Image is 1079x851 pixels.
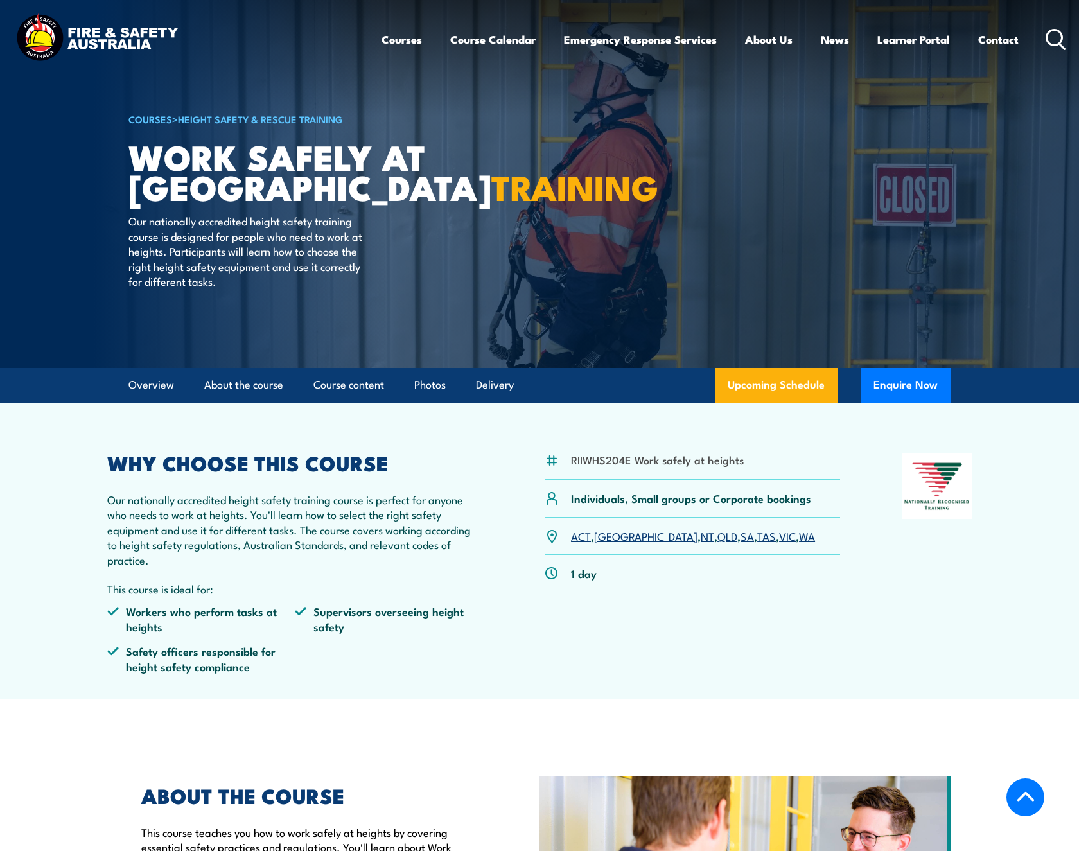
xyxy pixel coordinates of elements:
img: Nationally Recognised Training logo. [902,453,972,519]
a: Emergency Response Services [564,22,717,57]
li: Supervisors overseeing height safety [295,604,482,634]
a: Contact [978,22,1019,57]
a: Delivery [476,368,514,402]
a: Height Safety & Rescue Training [178,112,343,126]
strong: TRAINING [491,159,658,213]
p: Our nationally accredited height safety training course is designed for people who need to work a... [128,213,363,288]
p: Our nationally accredited height safety training course is perfect for anyone who needs to work a... [107,492,482,567]
h2: WHY CHOOSE THIS COURSE [107,453,482,471]
h2: ABOUT THE COURSE [141,786,480,804]
p: 1 day [571,566,597,581]
a: Overview [128,368,174,402]
a: About the course [204,368,283,402]
a: ACT [571,528,591,543]
a: WA [799,528,815,543]
a: Learner Portal [877,22,950,57]
a: Photos [414,368,446,402]
a: [GEOGRAPHIC_DATA] [594,528,697,543]
li: Safety officers responsible for height safety compliance [107,644,295,674]
button: Enquire Now [861,368,951,403]
a: About Us [745,22,793,57]
a: Course Calendar [450,22,536,57]
a: TAS [757,528,776,543]
a: VIC [779,528,796,543]
p: Individuals, Small groups or Corporate bookings [571,491,811,505]
a: QLD [717,528,737,543]
h6: > [128,111,446,127]
a: News [821,22,849,57]
p: This course is ideal for: [107,581,482,596]
h1: Work Safely at [GEOGRAPHIC_DATA] [128,141,446,201]
a: SA [741,528,754,543]
li: Workers who perform tasks at heights [107,604,295,634]
li: RIIWHS204E Work safely at heights [571,452,744,467]
a: COURSES [128,112,172,126]
p: , , , , , , , [571,529,815,543]
a: Course content [313,368,384,402]
a: Courses [382,22,422,57]
a: NT [701,528,714,543]
a: Upcoming Schedule [715,368,838,403]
